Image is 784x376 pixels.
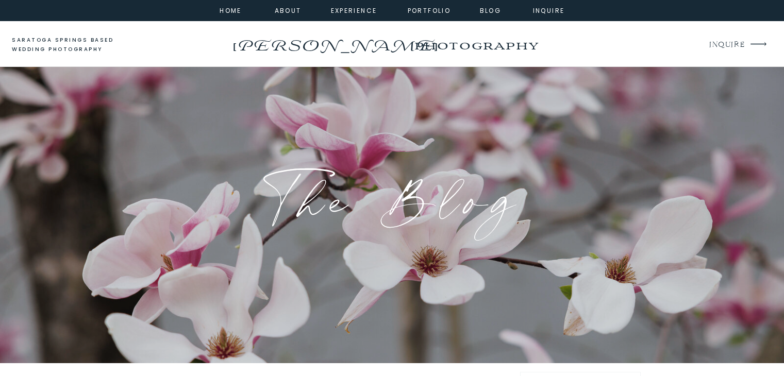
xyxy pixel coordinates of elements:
[530,5,568,14] a: inquire
[217,5,245,14] a: home
[407,5,452,14] a: portfolio
[230,33,440,50] a: [PERSON_NAME]
[12,36,133,55] a: saratoga springs based wedding photography
[275,5,298,14] a: about
[709,38,744,52] a: INQUIRE
[394,31,558,59] a: photography
[472,5,509,14] a: Blog
[331,5,373,14] a: experience
[198,174,586,216] h1: The Blog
